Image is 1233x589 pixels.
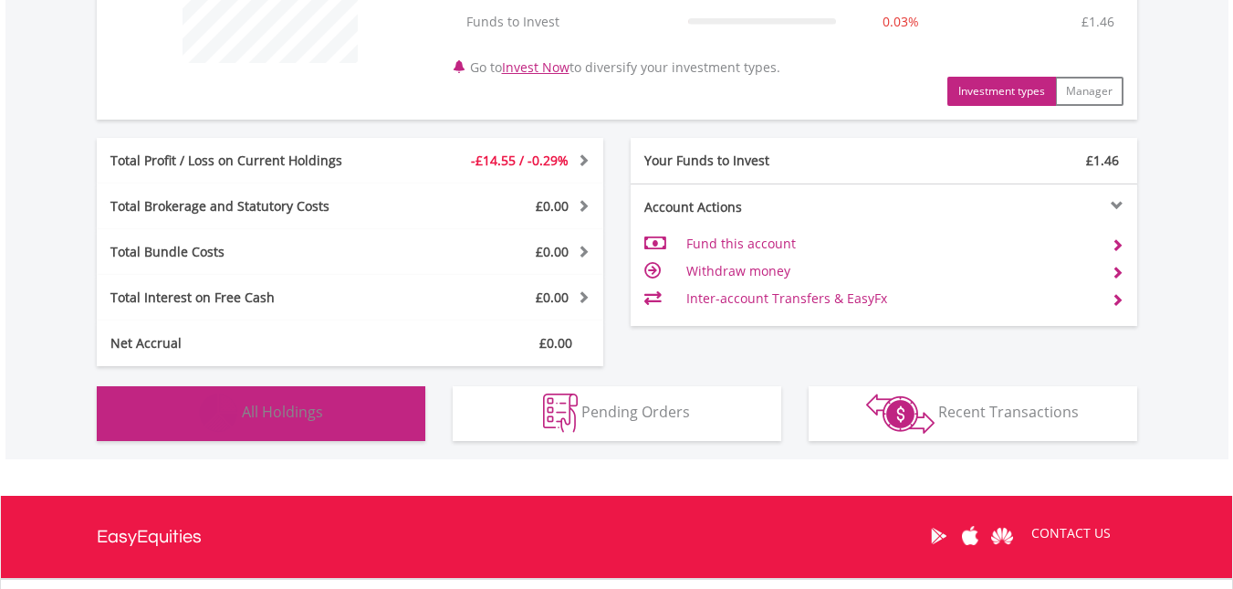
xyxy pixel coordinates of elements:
[453,386,781,441] button: Pending Orders
[631,152,884,170] div: Your Funds to Invest
[1055,77,1123,106] button: Manager
[97,152,392,170] div: Total Profit / Loss on Current Holdings
[923,508,955,564] a: Google Play
[809,386,1137,441] button: Recent Transactions
[97,197,392,216] div: Total Brokerage and Statutory Costs
[502,58,569,76] a: Invest Now
[97,289,392,307] div: Total Interest on Free Cash
[536,289,569,306] span: £0.00
[866,394,935,434] img: transactions-zar-wht.png
[536,197,569,215] span: £0.00
[686,258,1096,285] td: Withdraw money
[539,334,572,352] span: £0.00
[987,508,1019,564] a: Huawei
[199,394,238,433] img: holdings-wht.png
[97,243,392,261] div: Total Bundle Costs
[938,402,1079,422] span: Recent Transactions
[1086,152,1119,169] span: £1.46
[97,334,392,352] div: Net Accrual
[1019,508,1123,559] a: CONTACT US
[543,394,578,433] img: pending_instructions-wht.png
[536,243,569,260] span: £0.00
[631,198,884,216] div: Account Actions
[1072,4,1123,40] td: £1.46
[97,386,425,441] button: All Holdings
[845,4,956,40] td: 0.03%
[457,4,679,40] td: Funds to Invest
[955,508,987,564] a: Apple
[581,402,690,422] span: Pending Orders
[97,496,202,578] a: EasyEquities
[471,152,569,169] span: -£14.55 / -0.29%
[686,285,1096,312] td: Inter-account Transfers & EasyFx
[686,230,1096,258] td: Fund this account
[242,402,323,422] span: All Holdings
[947,77,1056,106] button: Investment types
